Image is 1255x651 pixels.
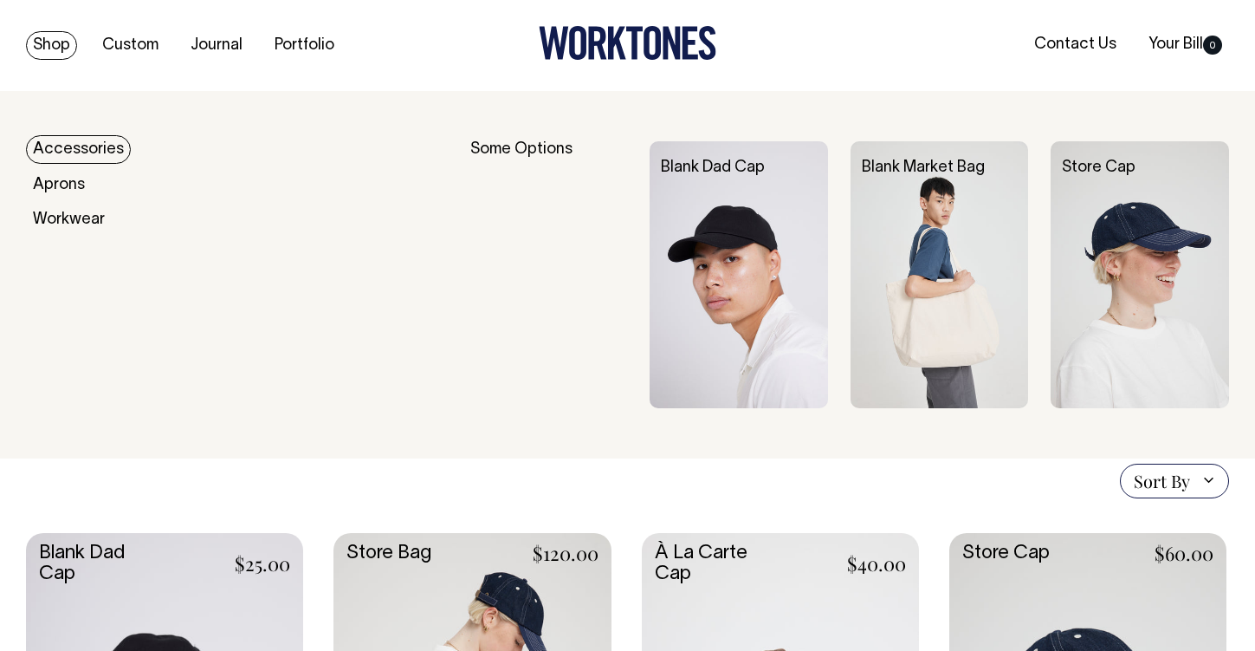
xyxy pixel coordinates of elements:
[184,31,249,60] a: Journal
[1134,471,1190,492] span: Sort By
[851,141,1029,409] img: Blank Market Bag
[650,141,828,409] img: Blank Dad Cap
[1203,36,1222,55] span: 0
[26,171,92,199] a: Aprons
[1051,141,1229,409] img: Store Cap
[26,135,131,164] a: Accessories
[1062,160,1135,175] a: Store Cap
[95,31,165,60] a: Custom
[1142,30,1229,59] a: Your Bill0
[26,31,77,60] a: Shop
[862,160,985,175] a: Blank Market Bag
[661,160,765,175] a: Blank Dad Cap
[470,141,627,409] div: Some Options
[1027,30,1123,59] a: Contact Us
[26,205,112,234] a: Workwear
[268,31,341,60] a: Portfolio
